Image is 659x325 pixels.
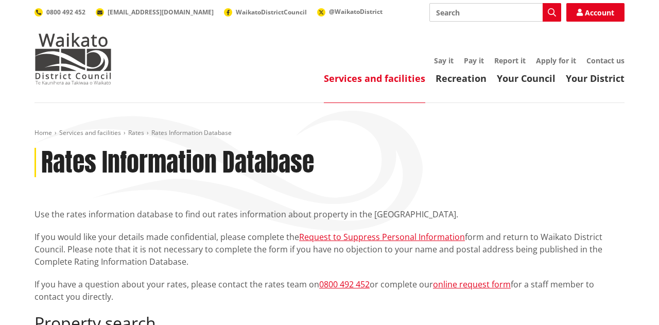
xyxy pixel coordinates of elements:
a: Say it [434,56,454,65]
a: Home [34,128,52,137]
span: @WaikatoDistrict [329,7,383,16]
a: [EMAIL_ADDRESS][DOMAIN_NAME] [96,8,214,16]
a: Recreation [436,72,487,84]
a: Services and facilities [59,128,121,137]
h1: Rates Information Database [41,148,314,178]
p: Use the rates information database to find out rates information about property in the [GEOGRAPHI... [34,208,625,220]
a: 0800 492 452 [34,8,85,16]
img: Waikato District Council - Te Kaunihera aa Takiwaa o Waikato [34,33,112,84]
span: Rates Information Database [151,128,232,137]
a: Contact us [586,56,625,65]
span: 0800 492 452 [46,8,85,16]
a: online request form [433,279,511,290]
a: Your Council [497,72,556,84]
nav: breadcrumb [34,129,625,138]
input: Search input [429,3,561,22]
a: Services and facilities [324,72,425,84]
a: @WaikatoDistrict [317,7,383,16]
a: Apply for it [536,56,576,65]
a: Report it [494,56,526,65]
a: Rates [128,128,144,137]
span: [EMAIL_ADDRESS][DOMAIN_NAME] [108,8,214,16]
p: If you have a question about your rates, please contact the rates team on or complete our for a s... [34,278,625,303]
p: If you would like your details made confidential, please complete the form and return to Waikato ... [34,231,625,268]
a: Pay it [464,56,484,65]
a: WaikatoDistrictCouncil [224,8,307,16]
a: 0800 492 452 [319,279,370,290]
a: Account [566,3,625,22]
a: Your District [566,72,625,84]
span: WaikatoDistrictCouncil [236,8,307,16]
a: Request to Suppress Personal Information [299,231,465,243]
